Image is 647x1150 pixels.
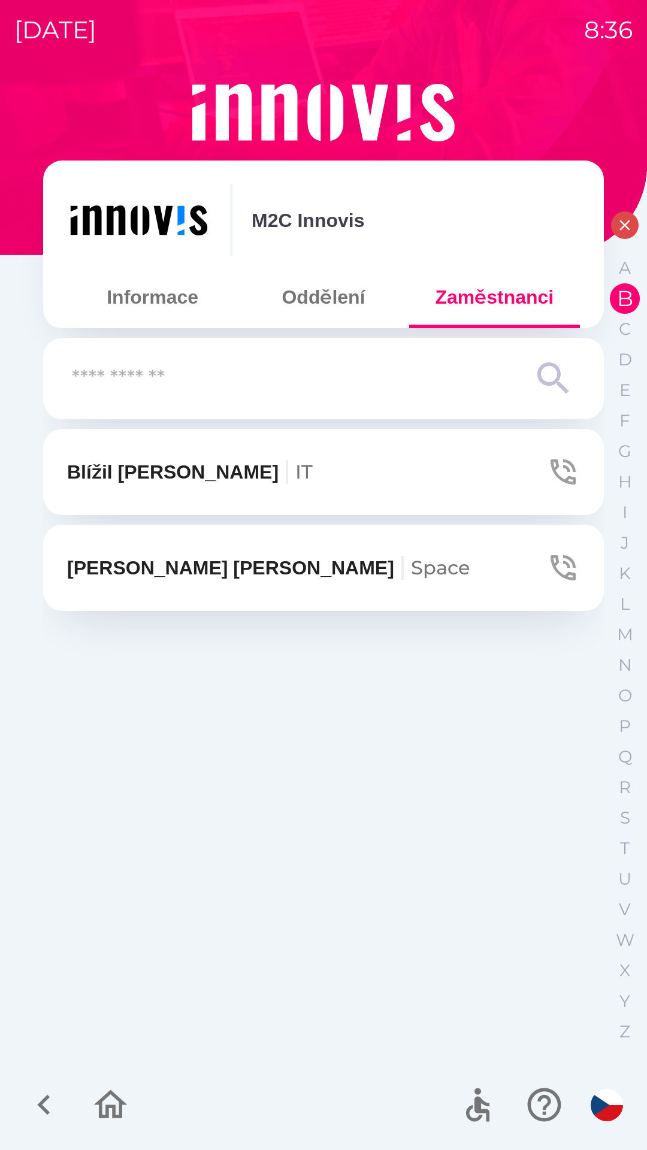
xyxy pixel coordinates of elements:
[43,525,604,611] button: [PERSON_NAME] [PERSON_NAME]Space
[409,276,580,319] button: Zaměstnanci
[252,206,364,235] p: M2C Innovis
[584,12,633,48] p: 8:36
[295,460,313,483] span: IT
[67,276,238,319] button: Informace
[67,184,211,256] img: ef454dd6-c04b-4b09-86fc-253a1223f7b7.png
[67,553,470,582] p: [PERSON_NAME] [PERSON_NAME]
[411,556,470,579] span: Space
[43,84,604,141] img: Logo
[591,1089,623,1121] img: cs flag
[14,12,96,48] p: [DATE]
[67,458,313,486] p: Blížil [PERSON_NAME]
[238,276,409,319] button: Oddělení
[43,429,604,515] button: Blížil [PERSON_NAME]IT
